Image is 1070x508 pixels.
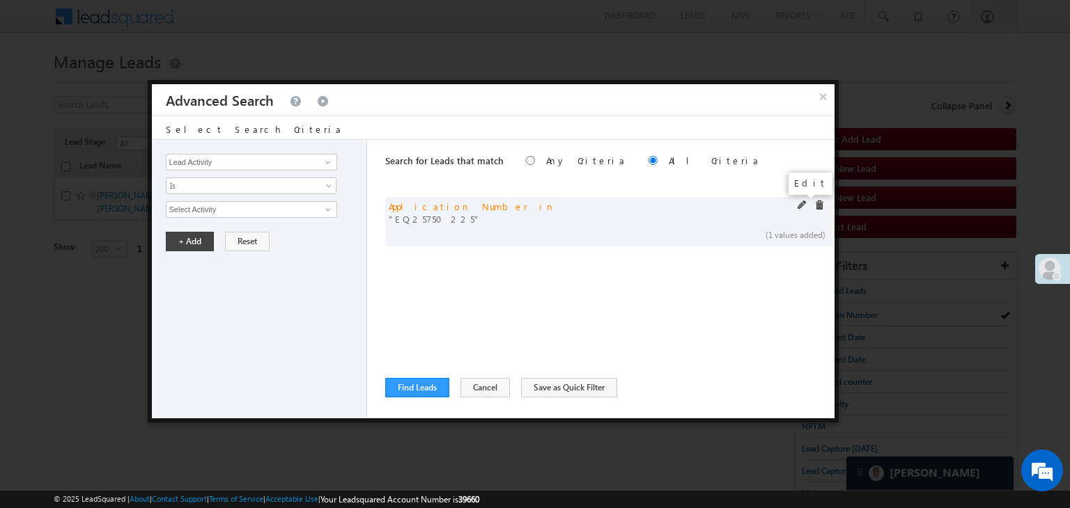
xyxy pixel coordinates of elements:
[166,123,343,135] span: Select Search Criteria
[152,494,207,503] a: Contact Support
[789,173,832,195] div: Edit
[318,155,335,169] a: Show All Items
[766,230,825,240] span: (1 values added)
[460,378,510,397] button: Cancel
[669,154,760,166] label: All Criteria
[166,84,274,116] h3: Advanced Search
[72,73,234,91] div: Leave a message
[539,200,555,212] span: in
[385,378,449,397] button: Find Leads
[389,213,555,225] span: EQ25750225
[166,201,337,218] input: Type to Search
[521,378,617,397] button: Save as Quick Filter
[54,493,479,506] span: © 2025 LeadSquared | | | | |
[320,494,479,505] span: Your Leadsquared Account Number is
[166,177,336,194] a: Is
[24,73,59,91] img: d_60004797649_company_0_60004797649
[318,203,335,216] a: Show All Items
[225,232,270,251] button: Reset
[458,494,479,505] span: 39660
[812,84,835,109] button: ×
[389,200,528,212] span: Application Number
[166,154,337,170] input: Type to Search
[166,180,318,192] span: Is
[130,494,150,503] a: About
[18,129,254,387] textarea: Type your message and click 'Submit'
[166,232,214,251] button: + Add
[209,494,263,503] a: Terms of Service
[204,399,253,418] em: Submit
[546,154,626,166] label: Any Criteria
[265,494,318,503] a: Acceptable Use
[228,7,262,40] div: Minimize live chat window
[385,154,504,166] span: Search for Leads that match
